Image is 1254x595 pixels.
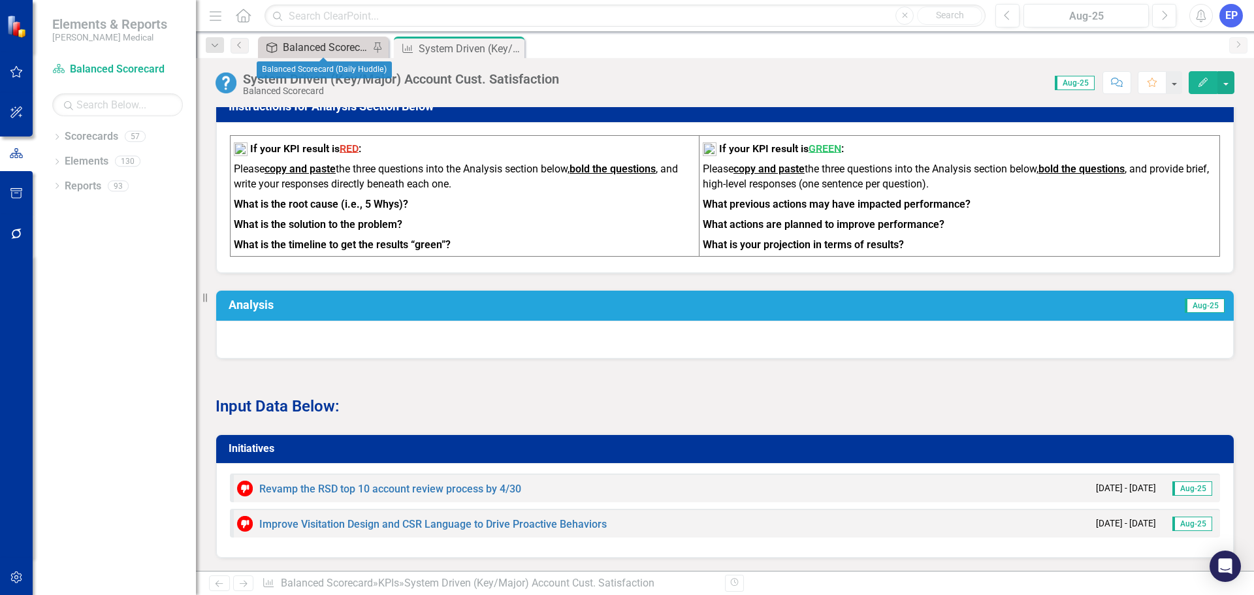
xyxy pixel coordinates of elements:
[703,238,904,251] strong: What is your projection in terms of results?
[108,180,129,191] div: 93
[265,163,336,175] strong: copy and paste
[237,481,253,496] img: Below Target
[378,577,399,589] a: KPIs
[419,40,521,57] div: System Driven (Key/Major) Account Cust. Satisfaction
[703,142,716,156] img: mceclip1%20v16.png
[1172,481,1212,496] span: Aug-25
[229,443,1226,455] h3: Initiatives
[1210,551,1241,582] div: Open Intercom Messenger
[1172,517,1212,531] span: Aug-25
[404,577,654,589] div: System Driven (Key/Major) Account Cust. Satisfaction
[216,397,340,415] strong: Input Data Below:
[1096,482,1156,494] small: [DATE] - [DATE]
[1055,76,1095,90] span: Aug-25
[65,154,108,169] a: Elements
[1096,517,1156,530] small: [DATE] - [DATE]
[265,5,986,27] input: Search ClearPoint...
[703,218,944,231] strong: What actions are planned to improve performance?
[234,198,408,210] strong: What is the root cause (i.e., 5 Whys)?
[243,86,559,96] div: Balanced Scorecard
[229,298,750,312] h3: Analysis
[719,142,844,154] strong: If your KPI result is :
[229,100,1226,113] h3: Instructions for Analysis Section Below
[699,135,1219,256] td: To enrich screen reader interactions, please activate Accessibility in Grammarly extension settings
[250,142,361,154] strong: If your KPI result is :
[340,142,359,154] span: RED
[52,32,167,42] small: [PERSON_NAME] Medical
[262,576,715,591] div: » »
[1028,8,1144,24] div: Aug-25
[52,62,183,77] a: Balanced Scorecard
[283,39,369,56] div: Balanced Scorecard (Daily Huddle)
[65,179,101,194] a: Reports
[234,162,696,195] p: Please the three questions into the Analysis section below, , and write your responses directly b...
[234,142,248,156] img: mceclip2%20v12.png
[570,163,656,175] strong: bold the questions
[231,135,699,256] td: To enrich screen reader interactions, please activate Accessibility in Grammarly extension settings
[234,218,402,231] strong: What is the solution to the problem?
[115,156,140,167] div: 130
[216,72,236,93] img: No Information
[281,577,373,589] a: Balanced Scorecard
[703,198,971,210] strong: What previous actions may have impacted performance?
[733,163,805,175] strong: copy and paste
[1185,298,1225,313] span: Aug-25
[243,72,559,86] div: System Driven (Key/Major) Account Cust. Satisfaction
[52,16,167,32] span: Elements & Reports
[936,10,964,20] span: Search
[257,61,392,78] div: Balanced Scorecard (Daily Huddle)
[259,483,521,495] a: Revamp the RSD top 10 account review process by 4/30
[65,129,118,144] a: Scorecards
[125,131,146,142] div: 57
[1219,4,1243,27] button: EP
[917,7,982,25] button: Search
[259,518,607,530] a: Improve Visitation Design and CSR Language to Drive Proactive Behaviors
[809,142,841,154] span: GREEN
[1038,163,1125,175] strong: bold the questions
[237,516,253,532] img: Below Target
[261,39,369,56] a: Balanced Scorecard (Daily Huddle)
[234,238,451,251] strong: What is the timeline to get the results “green”?
[703,162,1216,195] p: Please the three questions into the Analysis section below, , and provide brief, high-level respo...
[7,15,29,38] img: ClearPoint Strategy
[52,93,183,116] input: Search Below...
[1023,4,1149,27] button: Aug-25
